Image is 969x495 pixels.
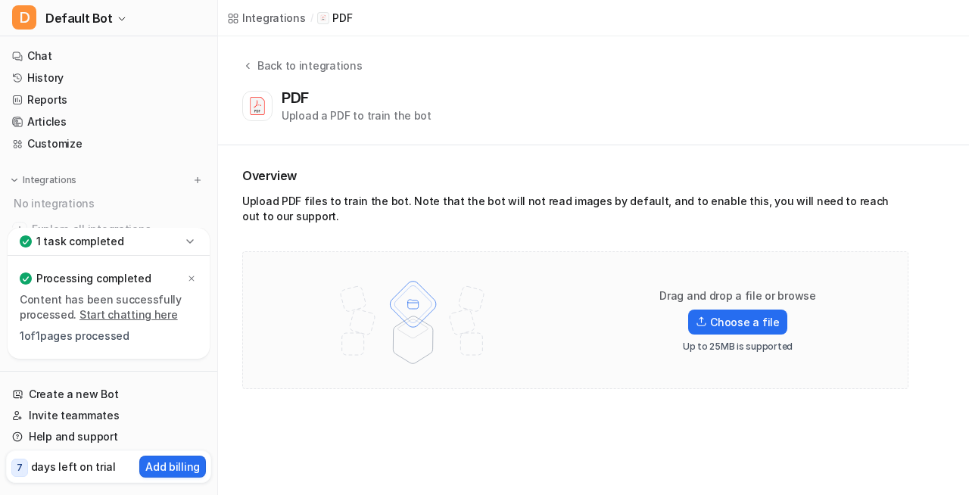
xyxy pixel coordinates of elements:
[227,10,306,26] a: Integrations
[310,11,313,25] span: /
[17,461,23,475] p: 7
[6,45,211,67] a: Chat
[145,459,200,475] p: Add billing
[36,271,151,286] p: Processing completed
[282,107,432,123] div: Upload a PDF to train the bot
[79,308,178,321] a: Start chatting here
[36,234,124,249] p: 1 task completed
[23,174,76,186] p: Integrations
[192,175,203,185] img: menu_add.svg
[6,89,211,111] a: Reports
[31,459,116,475] p: days left on trial
[6,405,211,426] a: Invite teammates
[6,173,81,188] button: Integrations
[242,194,908,230] div: Upload PDF files to train the bot. Note that the bot will not read images by default, and to enab...
[12,5,36,30] span: D
[9,175,20,185] img: expand menu
[6,67,211,89] a: History
[314,267,512,373] img: File upload illustration
[242,167,908,185] h2: Overview
[282,89,315,107] div: PDF
[242,58,362,89] button: Back to integrations
[12,222,27,237] img: explore all integrations
[242,10,306,26] div: Integrations
[6,426,211,447] a: Help and support
[688,310,787,335] label: Choose a file
[6,111,211,132] a: Articles
[696,316,707,327] img: Upload icon
[6,384,211,405] a: Create a new Bot
[317,11,352,26] a: PDF iconPDF
[659,288,816,304] p: Drag and drop a file or browse
[9,191,211,216] div: No integrations
[20,328,198,344] p: 1 of 1 pages processed
[6,219,211,240] a: Explore all integrations
[683,341,793,353] p: Up to 25MB is supported
[20,292,198,322] p: Content has been successfully processed.
[6,133,211,154] a: Customize
[332,11,352,26] p: PDF
[32,217,205,241] span: Explore all integrations
[139,456,206,478] button: Add billing
[253,58,362,73] div: Back to integrations
[45,8,113,29] span: Default Bot
[319,14,327,22] img: PDF icon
